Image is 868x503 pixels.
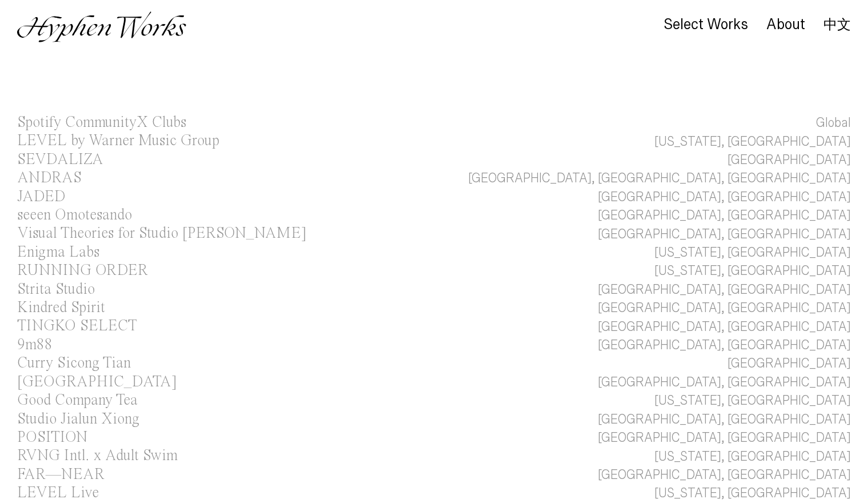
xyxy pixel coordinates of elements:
[654,243,851,262] div: [US_STATE], [GEOGRAPHIC_DATA]
[17,115,186,130] div: Spotify CommunityX Clubs
[17,11,186,42] img: Hyphen Works
[598,466,851,484] div: [GEOGRAPHIC_DATA], [GEOGRAPHIC_DATA]
[816,114,851,132] div: Global
[823,18,851,31] a: 中文
[17,226,307,241] div: Visual Theories for Studio [PERSON_NAME]
[598,299,851,317] div: [GEOGRAPHIC_DATA], [GEOGRAPHIC_DATA]
[17,207,132,223] div: seeen Omotesando
[766,17,805,33] div: About
[468,169,851,187] div: [GEOGRAPHIC_DATA], [GEOGRAPHIC_DATA], [GEOGRAPHIC_DATA]
[766,19,805,31] a: About
[654,448,851,466] div: [US_STATE], [GEOGRAPHIC_DATA]
[598,410,851,429] div: [GEOGRAPHIC_DATA], [GEOGRAPHIC_DATA]
[728,151,851,169] div: [GEOGRAPHIC_DATA]
[598,336,851,354] div: [GEOGRAPHIC_DATA], [GEOGRAPHIC_DATA]
[654,133,851,151] div: [US_STATE], [GEOGRAPHIC_DATA]
[664,17,748,33] div: Select Works
[598,225,851,243] div: [GEOGRAPHIC_DATA], [GEOGRAPHIC_DATA]
[598,188,851,206] div: [GEOGRAPHIC_DATA], [GEOGRAPHIC_DATA]
[598,206,851,225] div: [GEOGRAPHIC_DATA], [GEOGRAPHIC_DATA]
[17,152,103,167] div: SEVDALIZA
[17,189,66,205] div: JADED
[598,429,851,447] div: [GEOGRAPHIC_DATA], [GEOGRAPHIC_DATA]
[17,282,95,297] div: Strita Studio
[598,318,851,336] div: [GEOGRAPHIC_DATA], [GEOGRAPHIC_DATA]
[17,485,99,501] div: LEVEL Live
[17,318,137,334] div: TINGKO SELECT
[17,133,219,149] div: LEVEL by Warner Music Group
[17,337,53,353] div: 9m88
[598,373,851,392] div: [GEOGRAPHIC_DATA], [GEOGRAPHIC_DATA]
[17,467,105,482] div: FAR—NEAR
[17,430,87,445] div: POSITION
[17,393,138,408] div: Good Company Tea
[17,374,177,390] div: [GEOGRAPHIC_DATA]
[598,281,851,299] div: [GEOGRAPHIC_DATA], [GEOGRAPHIC_DATA]
[17,245,99,260] div: Enigma Labs
[728,354,851,373] div: [GEOGRAPHIC_DATA]
[17,170,82,186] div: ANDRAS
[654,484,851,502] div: [US_STATE], [GEOGRAPHIC_DATA]
[654,262,851,280] div: [US_STATE], [GEOGRAPHIC_DATA]
[17,448,178,464] div: RVNG Intl. x Adult Swim
[664,19,748,31] a: Select Works
[17,356,131,371] div: Curry Sicong Tian
[17,263,148,278] div: RUNNING ORDER
[17,300,105,316] div: Kindred Spirit
[17,412,139,427] div: Studio Jialun Xiong
[654,392,851,410] div: [US_STATE], [GEOGRAPHIC_DATA]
